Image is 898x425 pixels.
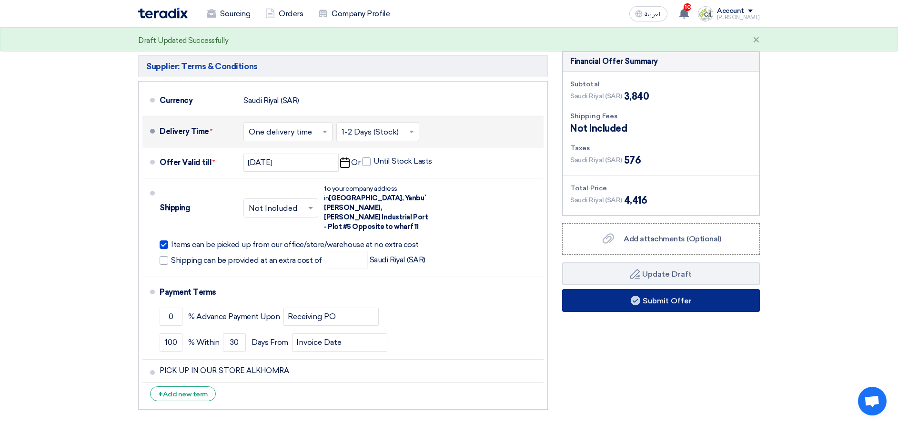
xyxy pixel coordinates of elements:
input: yyyy-mm-dd [243,154,339,172]
span: Or [351,158,360,167]
a: Sourcing [199,3,258,24]
a: Orders [258,3,311,24]
span: [GEOGRAPHIC_DATA], Yanbu` [PERSON_NAME], [PERSON_NAME] Industrial Port - Plot #5 Opposite to whar... [324,194,428,231]
span: 4,416 [624,193,647,207]
div: Account [717,7,744,15]
button: Update Draft [562,262,760,285]
img: Teradix logo [138,8,188,19]
span: + [158,390,163,399]
div: Taxes [570,143,752,153]
div: [PERSON_NAME] [717,15,760,20]
span: Days From [252,338,288,347]
label: Until Stock Lasts [362,156,432,166]
div: Shipping [160,197,236,219]
div: Shipping Fees [570,111,752,121]
div: Saudi Riyal (SAR) [243,92,299,110]
div: Offer Valid till [160,151,236,174]
div: Currency [160,89,236,112]
span: Add attachments (Optional) [624,234,721,243]
input: payment-term-2 [292,333,387,352]
input: Add your term here... [160,362,540,380]
span: العربية [645,11,662,18]
button: Submit Offer [562,289,760,312]
input: payment-term-2 [283,308,379,326]
div: Financial Offer Summary [570,56,658,67]
span: Shipping can be provided at an extra cost of [171,256,322,265]
span: Items can be picked up from our office/store/warehouse at no extra cost [171,240,419,249]
span: 10 [684,3,691,11]
span: % Advance Payment Upon [188,312,280,321]
a: Company Profile [311,3,397,24]
h5: Supplier: Terms & Conditions [138,55,548,77]
div: Delivery Time [160,120,236,143]
span: Saudi Riyal (SAR) [570,91,622,101]
img: GCCCo_LOGO_1741521631774.png [698,6,713,21]
span: Saudi Riyal (SAR) [326,251,425,269]
input: payment-term-2 [160,333,182,352]
div: Total Price [570,183,752,193]
span: Not Included [570,121,627,135]
div: Subtotal [570,79,752,89]
span: % Within [188,338,219,347]
div: Payment Terms [160,281,532,304]
input: payment-term-1 [160,308,182,326]
span: Saudi Riyal (SAR) [570,155,622,165]
button: العربية [629,6,667,21]
div: to your company address in [324,184,429,232]
span: 3,840 [624,89,649,104]
div: Draft Updated Successfully [138,35,229,46]
div: Open chat [858,387,887,415]
div: Add new term [150,386,216,401]
input: payment-term-2 [223,333,246,352]
span: Saudi Riyal (SAR) [570,195,622,205]
div: × [753,35,760,46]
span: 576 [624,153,641,167]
